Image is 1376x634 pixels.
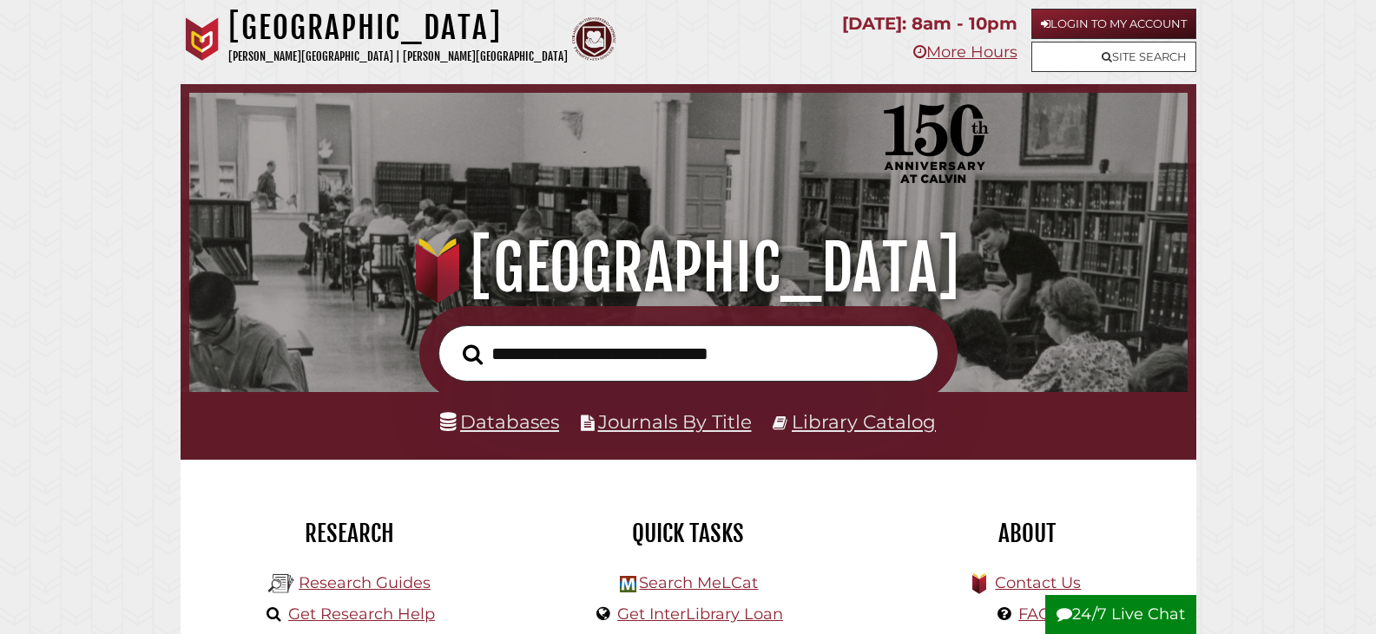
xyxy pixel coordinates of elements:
[463,343,483,365] i: Search
[181,17,224,61] img: Calvin University
[792,410,936,433] a: Library Catalog
[228,9,568,47] h1: [GEOGRAPHIC_DATA]
[299,573,431,592] a: Research Guides
[209,230,1166,306] h1: [GEOGRAPHIC_DATA]
[454,339,491,370] button: Search
[617,605,783,624] a: Get InterLibrary Loan
[871,519,1183,548] h2: About
[842,9,1017,39] p: [DATE]: 8am - 10pm
[194,519,506,548] h2: Research
[639,573,758,592] a: Search MeLCat
[995,573,1081,592] a: Contact Us
[532,519,845,548] h2: Quick Tasks
[598,410,752,433] a: Journals By Title
[1031,42,1196,72] a: Site Search
[228,47,568,67] p: [PERSON_NAME][GEOGRAPHIC_DATA] | [PERSON_NAME][GEOGRAPHIC_DATA]
[268,571,294,597] img: Hekman Library Logo
[1031,9,1196,39] a: Login to My Account
[620,576,636,592] img: Hekman Library Logo
[1018,605,1059,624] a: FAQs
[913,42,1017,62] a: More Hours
[572,17,616,61] img: Calvin Theological Seminary
[288,605,435,624] a: Get Research Help
[440,410,559,433] a: Databases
